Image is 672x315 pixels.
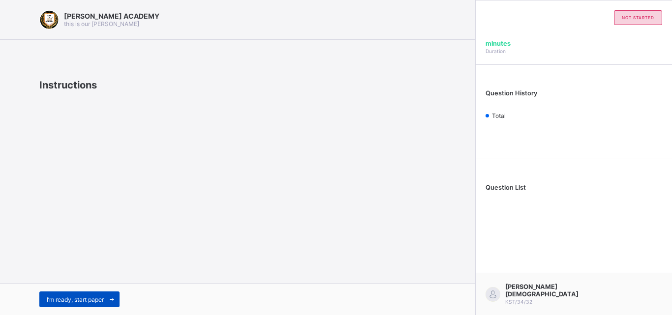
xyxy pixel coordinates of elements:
[505,283,591,298] span: [PERSON_NAME][DEMOGRAPHIC_DATA]
[47,296,104,303] span: I’m ready, start paper
[64,20,139,28] span: this is our [PERSON_NAME]
[486,48,506,54] span: Duration
[486,40,511,47] span: minutes
[486,184,526,191] span: Question List
[64,12,159,20] span: [PERSON_NAME] ACADEMY
[486,89,537,97] span: Question History
[492,112,506,119] span: Total
[505,299,532,305] span: KST/34/32
[622,15,654,20] span: not started
[39,79,97,91] span: Instructions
